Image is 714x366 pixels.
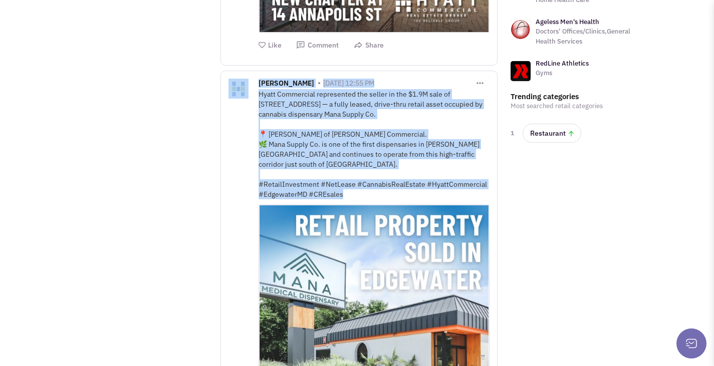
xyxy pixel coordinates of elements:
[268,41,282,50] span: Like
[354,41,384,50] button: Share
[536,68,589,78] p: Gyms
[523,124,581,143] a: Restaurant
[536,59,589,68] a: RedLine Athletics
[259,41,282,50] button: Like
[296,41,339,50] button: Comment
[511,128,517,138] span: 1
[536,27,643,47] p: Doctors’ Offices/Clinics,General Health Services
[511,101,643,111] p: Most searched retail categories
[536,18,599,26] a: Ageless Men's Health
[259,79,314,90] span: [PERSON_NAME]
[323,79,374,88] span: [DATE] 12:55 PM
[511,92,643,101] h3: Trending categories
[259,89,490,199] div: Hyatt Commercial represented the seller in the $1.9M sale of [STREET_ADDRESS] — a fully leased, d...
